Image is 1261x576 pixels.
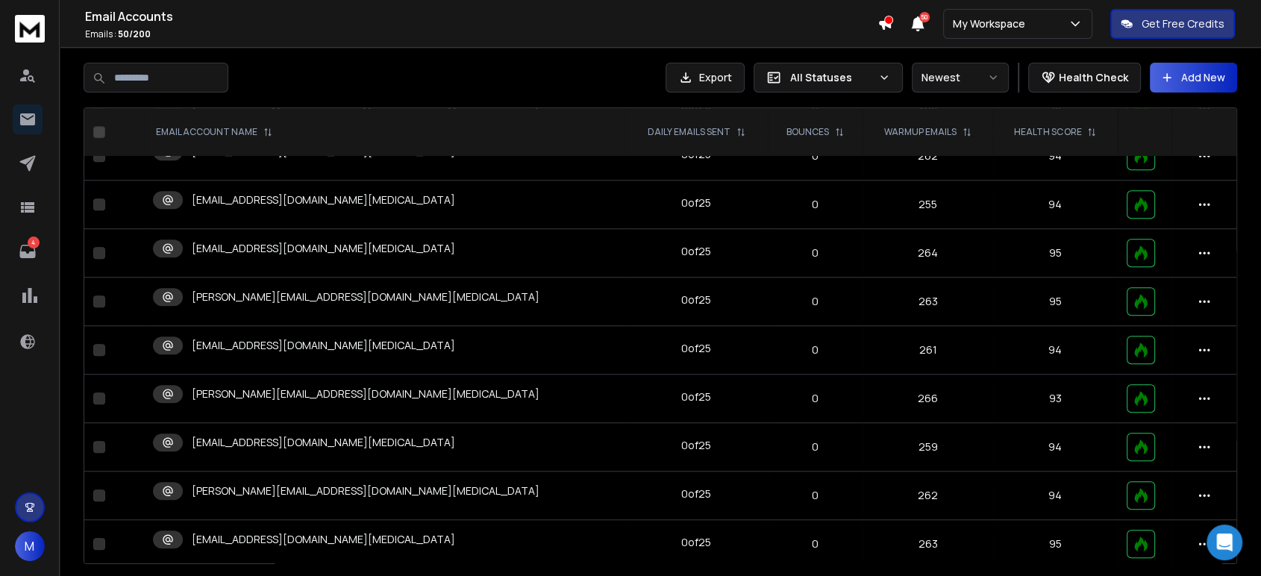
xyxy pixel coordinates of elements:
[777,294,854,309] p: 0
[993,423,1117,472] td: 94
[15,531,45,561] button: M
[993,375,1117,423] td: 93
[1028,63,1141,93] button: Health Check
[863,84,993,132] td: 264
[919,12,930,22] span: 50
[863,326,993,375] td: 261
[1207,525,1242,560] div: Open Intercom Messenger
[192,386,539,401] p: [PERSON_NAME][EMAIL_ADDRESS][DOMAIN_NAME][MEDICAL_DATA]
[863,423,993,472] td: 259
[777,391,854,406] p: 0
[681,438,711,453] div: 0 of 25
[681,486,711,501] div: 0 of 25
[681,292,711,307] div: 0 of 25
[192,192,455,207] p: [EMAIL_ADDRESS][DOMAIN_NAME][MEDICAL_DATA]
[13,237,43,266] a: 4
[777,439,854,454] p: 0
[85,7,877,25] h1: Email Accounts
[993,472,1117,520] td: 94
[777,100,854,115] p: 0
[953,16,1031,31] p: My Workspace
[156,126,272,138] div: EMAIL ACCOUNT NAME
[192,483,539,498] p: [PERSON_NAME][EMAIL_ADDRESS][DOMAIN_NAME][MEDICAL_DATA]
[777,245,854,260] p: 0
[1059,70,1128,85] p: Health Check
[15,15,45,43] img: logo
[192,338,455,353] p: [EMAIL_ADDRESS][DOMAIN_NAME][MEDICAL_DATA]
[993,326,1117,375] td: 94
[1142,16,1224,31] p: Get Free Credits
[786,126,829,138] p: BOUNCES
[192,435,455,450] p: [EMAIL_ADDRESS][DOMAIN_NAME][MEDICAL_DATA]
[681,535,711,550] div: 0 of 25
[85,28,877,40] p: Emails :
[790,70,872,85] p: All Statuses
[118,28,151,40] span: 50 / 200
[863,520,993,569] td: 263
[666,63,745,93] button: Export
[863,229,993,278] td: 264
[777,342,854,357] p: 0
[863,278,993,326] td: 263
[681,389,711,404] div: 0 of 25
[863,472,993,520] td: 262
[681,195,711,210] div: 0 of 25
[777,197,854,212] p: 0
[863,181,993,229] td: 255
[777,488,854,503] p: 0
[884,126,957,138] p: WARMUP EMAILS
[993,84,1117,132] td: 94
[993,181,1117,229] td: 94
[993,520,1117,569] td: 95
[912,63,1009,93] button: Newest
[192,241,455,256] p: [EMAIL_ADDRESS][DOMAIN_NAME][MEDICAL_DATA]
[1014,126,1081,138] p: HEALTH SCORE
[648,126,730,138] p: DAILY EMAILS SENT
[993,278,1117,326] td: 95
[863,375,993,423] td: 266
[681,244,711,259] div: 0 of 25
[192,532,455,547] p: [EMAIL_ADDRESS][DOMAIN_NAME][MEDICAL_DATA]
[993,229,1117,278] td: 95
[681,341,711,356] div: 0 of 25
[192,289,539,304] p: [PERSON_NAME][EMAIL_ADDRESS][DOMAIN_NAME][MEDICAL_DATA]
[777,536,854,551] p: 0
[1110,9,1235,39] button: Get Free Credits
[1150,63,1237,93] button: Add New
[28,237,40,248] p: 4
